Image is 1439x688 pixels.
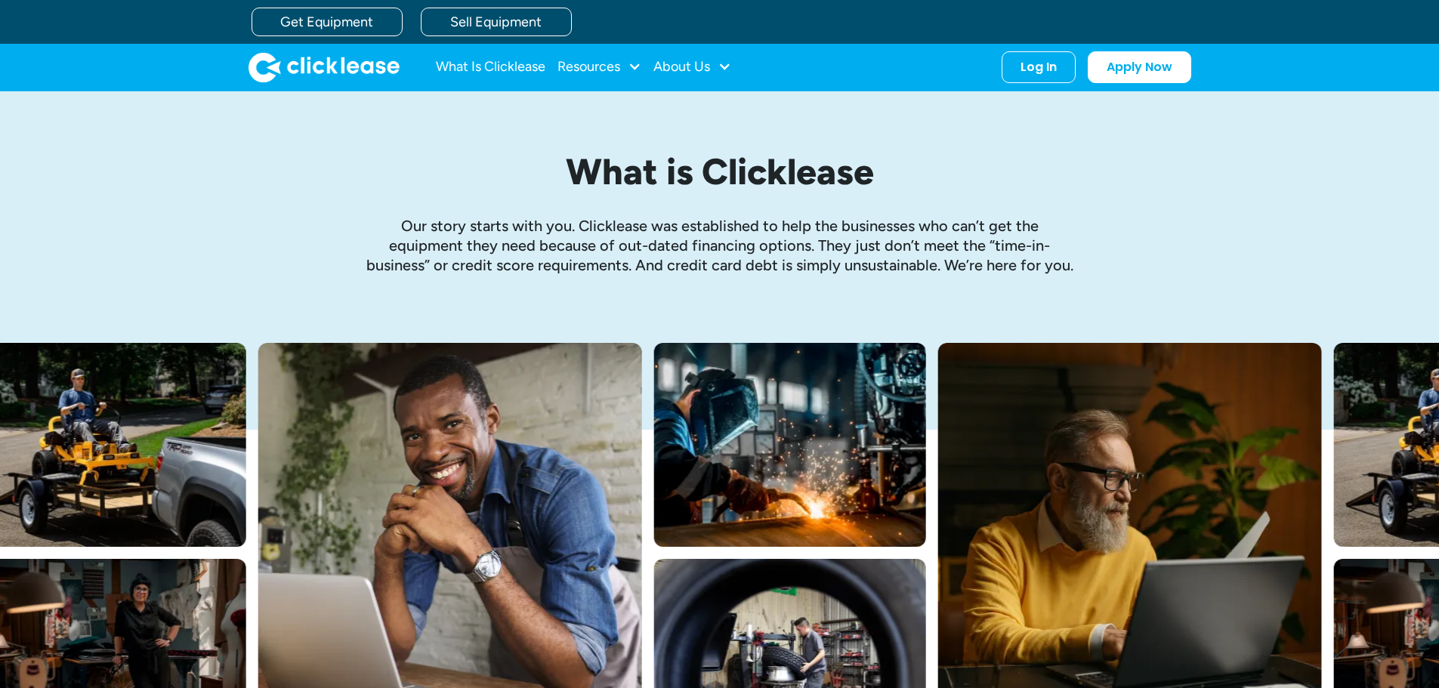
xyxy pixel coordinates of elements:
[557,52,641,82] div: Resources
[249,52,400,82] a: home
[1021,60,1057,75] div: Log In
[365,216,1075,275] p: Our story starts with you. Clicklease was established to help the businesses who can’t get the eq...
[654,343,926,547] img: A welder in a large mask working on a large pipe
[421,8,572,36] a: Sell Equipment
[249,52,400,82] img: Clicklease logo
[436,52,545,82] a: What Is Clicklease
[252,8,403,36] a: Get Equipment
[365,152,1075,192] h1: What is Clicklease
[1088,51,1191,83] a: Apply Now
[653,52,731,82] div: About Us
